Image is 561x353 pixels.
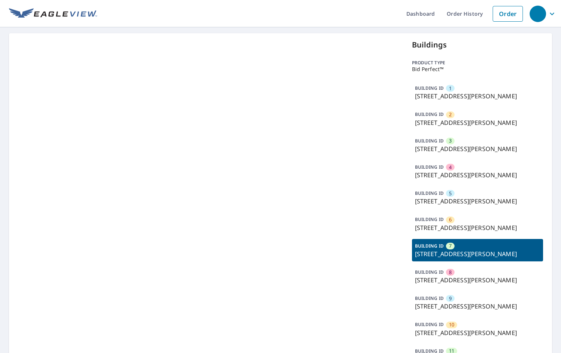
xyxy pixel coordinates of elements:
[449,111,452,118] span: 2
[449,321,454,328] span: 10
[415,92,540,101] p: [STREET_ADDRESS][PERSON_NAME]
[415,111,444,117] p: BUILDING ID
[415,197,540,206] p: [STREET_ADDRESS][PERSON_NAME]
[415,321,444,328] p: BUILDING ID
[415,223,540,232] p: [STREET_ADDRESS][PERSON_NAME]
[415,249,540,258] p: [STREET_ADDRESS][PERSON_NAME]
[9,8,97,19] img: EV Logo
[415,164,444,170] p: BUILDING ID
[449,216,452,223] span: 6
[449,164,452,171] span: 4
[449,190,452,197] span: 5
[449,137,452,144] span: 3
[415,144,540,153] p: [STREET_ADDRESS][PERSON_NAME]
[415,171,540,179] p: [STREET_ADDRESS][PERSON_NAME]
[449,242,452,249] span: 7
[412,39,543,50] p: Buildings
[415,243,444,249] p: BUILDING ID
[415,85,444,91] p: BUILDING ID
[415,190,444,196] p: BUILDING ID
[493,6,523,22] a: Order
[415,118,540,127] p: [STREET_ADDRESS][PERSON_NAME]
[449,269,452,276] span: 8
[415,276,540,285] p: [STREET_ADDRESS][PERSON_NAME]
[415,269,444,275] p: BUILDING ID
[415,328,540,337] p: [STREET_ADDRESS][PERSON_NAME]
[415,295,444,301] p: BUILDING ID
[415,302,540,311] p: [STREET_ADDRESS][PERSON_NAME]
[412,66,543,72] p: Bid Perfect™
[412,59,543,66] p: Product type
[415,216,444,222] p: BUILDING ID
[449,85,452,92] span: 1
[449,295,452,302] span: 9
[415,138,444,144] p: BUILDING ID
